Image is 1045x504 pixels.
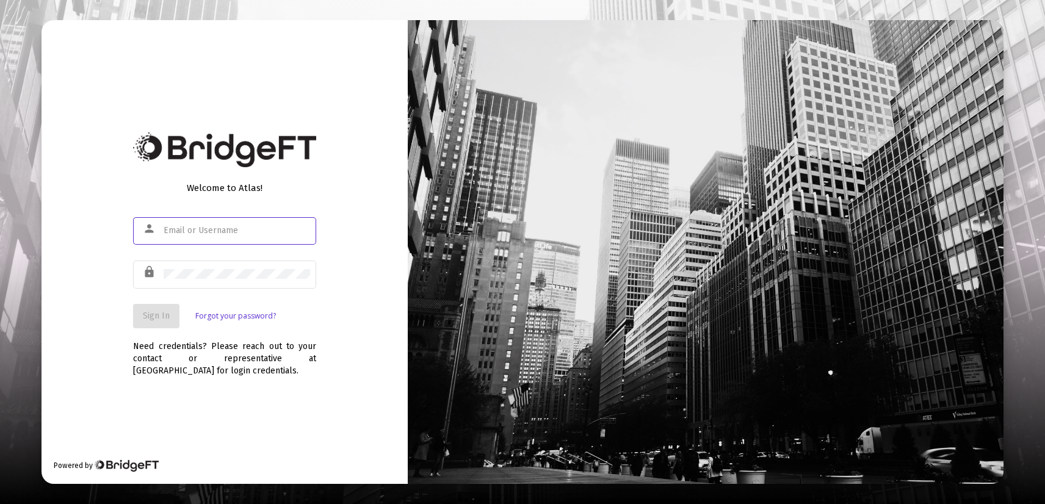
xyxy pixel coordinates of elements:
div: Powered by [54,459,158,472]
img: Bridge Financial Technology Logo [94,459,158,472]
input: Email or Username [164,226,310,236]
div: Need credentials? Please reach out to your contact or representative at [GEOGRAPHIC_DATA] for log... [133,328,316,377]
mat-icon: person [143,221,157,236]
div: Welcome to Atlas! [133,182,316,194]
button: Sign In [133,304,179,328]
mat-icon: lock [143,265,157,279]
span: Sign In [143,311,170,321]
a: Forgot your password? [195,310,276,322]
img: Bridge Financial Technology Logo [133,132,316,167]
